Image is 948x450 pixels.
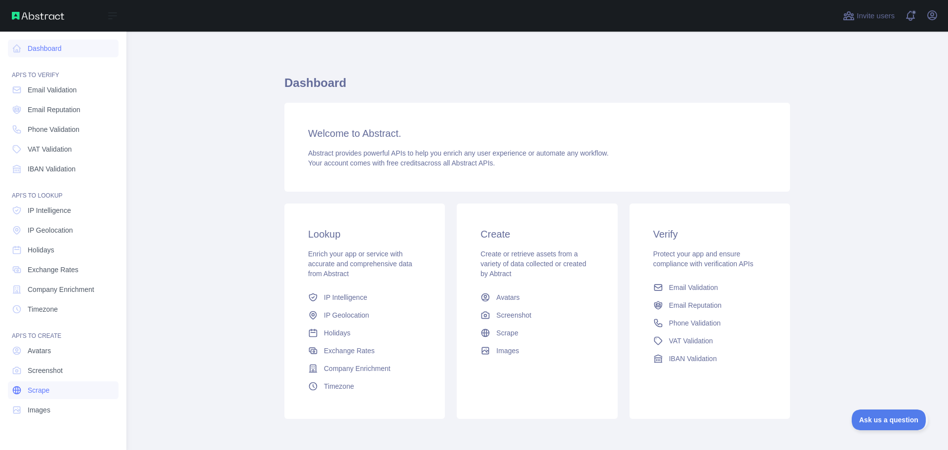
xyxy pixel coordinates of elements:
[8,81,118,99] a: Email Validation
[308,250,412,278] span: Enrich your app or service with accurate and comprehensive data from Abstract
[476,324,597,342] a: Scrape
[8,160,118,178] a: IBAN Validation
[8,320,118,340] div: API'S TO CREATE
[8,202,118,219] a: IP Intelligence
[308,159,495,167] span: Your account comes with across all Abstract APIs.
[28,304,58,314] span: Timezone
[8,342,118,360] a: Avatars
[8,281,118,298] a: Company Enrichment
[28,405,50,415] span: Images
[28,124,79,134] span: Phone Validation
[8,101,118,119] a: Email Reputation
[28,245,54,255] span: Holidays
[496,292,519,302] span: Avatars
[8,180,118,200] div: API'S TO LOOKUP
[28,144,72,154] span: VAT Validation
[649,279,770,296] a: Email Validation
[8,140,118,158] a: VAT Validation
[476,342,597,360] a: Images
[649,296,770,314] a: Email Reputation
[304,324,425,342] a: Holidays
[308,126,766,140] h3: Welcome to Abstract.
[28,225,73,235] span: IP Geolocation
[669,300,722,310] span: Email Reputation
[324,364,391,373] span: Company Enrichment
[324,381,354,391] span: Timezone
[653,227,766,241] h3: Verify
[496,346,519,356] span: Images
[496,310,531,320] span: Screenshot
[649,314,770,332] a: Phone Validation
[28,346,51,356] span: Avatars
[8,362,118,379] a: Screenshot
[304,288,425,306] a: IP Intelligence
[284,75,790,99] h1: Dashboard
[496,328,518,338] span: Scrape
[653,250,753,268] span: Protect your app and ensure compliance with verification APIs
[8,121,118,138] a: Phone Validation
[324,310,369,320] span: IP Geolocation
[304,342,425,360] a: Exchange Rates
[28,385,49,395] span: Scrape
[852,409,928,430] iframe: Toggle Customer Support
[476,306,597,324] a: Screenshot
[649,332,770,350] a: VAT Validation
[8,401,118,419] a: Images
[324,346,375,356] span: Exchange Rates
[304,306,425,324] a: IP Geolocation
[28,164,76,174] span: IBAN Validation
[8,59,118,79] div: API'S TO VERIFY
[308,227,421,241] h3: Lookup
[8,381,118,399] a: Scrape
[304,377,425,395] a: Timezone
[28,205,71,215] span: IP Intelligence
[669,354,717,364] span: IBAN Validation
[8,261,118,279] a: Exchange Rates
[324,292,367,302] span: IP Intelligence
[387,159,421,167] span: free credits
[480,227,593,241] h3: Create
[480,250,586,278] span: Create or retrieve assets from a variety of data collected or created by Abtract
[669,283,718,292] span: Email Validation
[476,288,597,306] a: Avatars
[841,8,897,24] button: Invite users
[28,105,80,115] span: Email Reputation
[669,318,721,328] span: Phone Validation
[12,12,64,20] img: Abstract API
[8,221,118,239] a: IP Geolocation
[8,40,118,57] a: Dashboard
[28,85,77,95] span: Email Validation
[28,265,79,275] span: Exchange Rates
[28,366,63,375] span: Screenshot
[324,328,351,338] span: Holidays
[669,336,713,346] span: VAT Validation
[857,10,895,22] span: Invite users
[8,241,118,259] a: Holidays
[8,300,118,318] a: Timezone
[649,350,770,368] a: IBAN Validation
[304,360,425,377] a: Company Enrichment
[308,149,609,157] span: Abstract provides powerful APIs to help you enrich any user experience or automate any workflow.
[28,285,94,294] span: Company Enrichment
